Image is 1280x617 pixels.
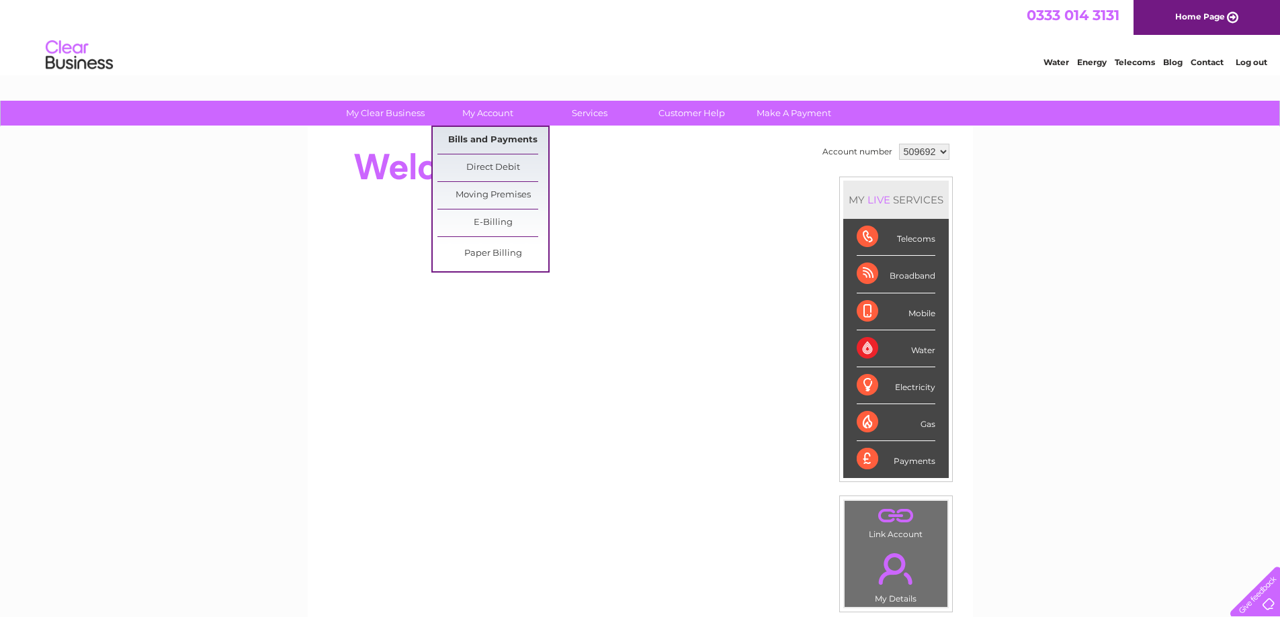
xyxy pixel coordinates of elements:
[857,441,935,477] div: Payments
[45,35,114,76] img: logo.png
[437,127,548,154] a: Bills and Payments
[432,101,543,126] a: My Account
[437,209,548,236] a: E-Billing
[437,182,548,209] a: Moving Premises
[857,404,935,441] div: Gas
[857,330,935,367] div: Water
[857,219,935,256] div: Telecoms
[857,256,935,293] div: Broadband
[1191,57,1224,67] a: Contact
[848,504,944,528] a: .
[534,101,645,126] a: Services
[330,101,441,126] a: My Clear Business
[1236,57,1267,67] a: Log out
[843,181,949,219] div: MY SERVICES
[857,293,935,330] div: Mobile
[848,545,944,592] a: .
[1077,57,1107,67] a: Energy
[1115,57,1155,67] a: Telecoms
[323,7,958,65] div: Clear Business is a trading name of Verastar Limited (registered in [GEOGRAPHIC_DATA] No. 3667643...
[857,367,935,404] div: Electricity
[1027,7,1119,23] a: 0333 014 3131
[636,101,747,126] a: Customer Help
[844,542,948,608] td: My Details
[1043,57,1069,67] a: Water
[865,193,893,206] div: LIVE
[1163,57,1183,67] a: Blog
[738,101,849,126] a: Make A Payment
[437,154,548,181] a: Direct Debit
[844,500,948,542] td: Link Account
[819,140,896,163] td: Account number
[437,240,548,267] a: Paper Billing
